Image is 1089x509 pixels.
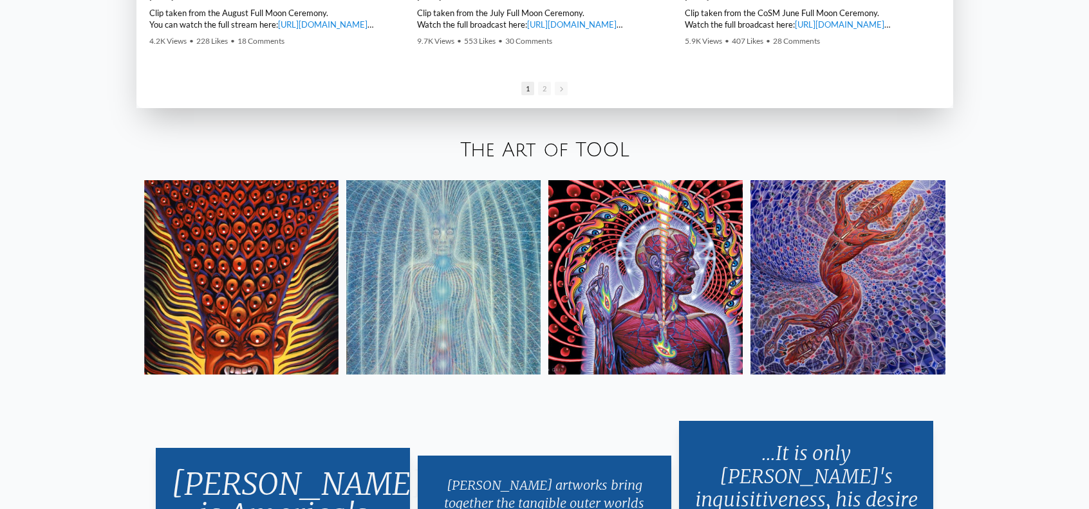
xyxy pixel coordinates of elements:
span: • [230,36,235,46]
span: 228 Likes [196,36,228,46]
a: [URL][DOMAIN_NAME] [527,19,617,30]
div: Clip taken from the CoSM June Full Moon Ceremony. Watch the full broadcast here: | [PERSON_NAME] ... [685,7,940,30]
span: • [498,36,503,46]
span: • [189,36,194,46]
span: 9.7K Views [417,36,454,46]
span: 18 Comments [237,36,284,46]
span: 30 Comments [505,36,552,46]
span: 5.9K Views [685,36,722,46]
div: Clip taken from the July Full Moon Ceremony. Watch the full broadcast here: | [PERSON_NAME] | ► W... [417,7,672,30]
span: • [457,36,461,46]
a: [URL][DOMAIN_NAME] [278,19,368,30]
span: 2 [538,82,551,95]
span: 1 [521,82,534,95]
a: [URL][DOMAIN_NAME] [795,19,884,30]
span: 553 Likes [464,36,496,46]
span: 28 Comments [773,36,820,46]
a: The Art of TOOL [460,140,629,161]
div: Clip taken from the August Full Moon Ceremony. You can watch the full stream here: | [PERSON_NAME... [149,7,404,30]
span: • [725,36,729,46]
span: 4.2K Views [149,36,187,46]
span: 407 Likes [732,36,763,46]
span: • [766,36,770,46]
